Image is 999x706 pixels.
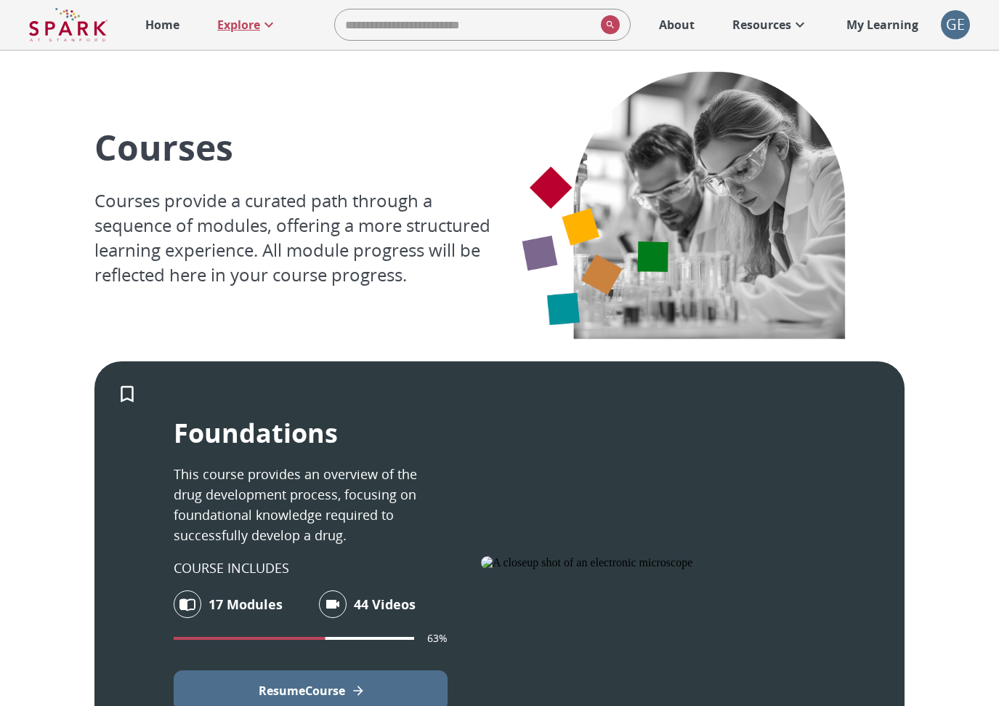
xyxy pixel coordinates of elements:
button: search [595,9,620,40]
button: account of current user [941,10,970,39]
a: My Learning [839,9,926,41]
a: Explore [210,9,285,41]
p: Explore [217,16,260,33]
p: 63% [427,631,448,646]
a: About [652,9,702,41]
p: 17 Modules [209,594,283,614]
svg: Add to My Learning [116,383,138,405]
div: GE [941,10,970,39]
p: 44 Videos [354,594,416,614]
a: Home [138,9,187,41]
p: Foundations [174,415,338,451]
p: About [659,16,695,33]
p: COURSE INCLUDES [174,558,289,577]
p: Courses provide a curated path through a sequence of modules, offering a more structured learning... [94,188,500,287]
a: Resources [725,9,816,41]
p: This course provides an overview of the drug development process, focusing on foundational knowle... [174,464,448,545]
img: A closeup shot of an electronic microscope [481,556,823,569]
p: Resume Course [259,682,345,699]
img: Logo of SPARK at Stanford [29,7,108,42]
p: Home [145,16,179,33]
p: Resources [732,16,791,33]
p: My Learning [846,16,918,33]
p: Courses [94,124,500,171]
span: completion progress of user [174,637,414,640]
